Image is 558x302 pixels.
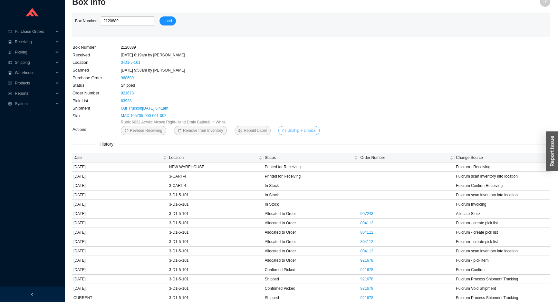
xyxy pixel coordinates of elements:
[359,153,455,162] th: Order Number sortable
[456,154,544,161] span: Change Source
[121,91,134,95] a: 921678
[455,181,550,190] td: Fulcrum Confirm Receiving
[455,153,550,162] th: Change Source sortable
[72,126,120,135] td: Actions
[287,127,316,134] span: Unship + Unpick
[360,154,448,161] span: Order Number
[455,209,550,219] td: Allocate Stock
[168,172,264,181] td: 3-CART-4
[455,265,550,275] td: Fulcrum Confirm
[360,239,373,244] a: 804112
[72,209,168,219] td: [DATE]
[264,181,359,190] td: In Stock
[235,126,270,135] button: printerReprint Label
[163,18,172,24] span: Load
[282,129,286,133] span: undo
[72,51,120,59] td: Received
[455,162,550,172] td: Fulcrum - Receiving
[72,66,120,74] td: Scanned
[120,44,328,51] td: 2120889
[168,162,264,172] td: NEW WAREHOUSE
[264,190,359,200] td: In Stock
[15,57,53,68] span: Shipping
[15,26,53,37] span: Purchase Orders
[72,190,168,200] td: [DATE]
[72,112,120,126] td: Sku
[264,284,359,293] td: Confirmed Picked
[72,247,168,256] td: [DATE]
[121,106,168,111] a: Our Truckon[DATE] 8:41am
[360,277,373,281] a: 921678
[264,237,359,247] td: Allocated to Order
[72,237,168,247] td: [DATE]
[168,237,264,247] td: 3-D1-5-101
[455,219,550,228] td: Fulcrum - create pick list
[120,66,328,74] td: [DATE] 9:53am by [PERSON_NAME]
[168,256,264,265] td: 3-D1-5-101
[8,81,12,85] span: read
[72,219,168,228] td: [DATE]
[278,126,320,135] button: undoUnship + Unpick
[174,126,227,135] button: deleteRemove from Inventory
[95,141,118,148] span: History
[72,265,168,275] td: [DATE]
[15,47,53,57] span: Picking
[120,82,328,89] td: Shipped
[168,247,264,256] td: 3-D1-5-101
[15,68,53,78] span: Warehouse
[15,78,53,88] span: Products
[15,88,53,99] span: Reports
[455,284,550,293] td: Fulcrum Void Shipment
[121,126,166,135] button: undoReverse Receiving
[264,162,359,172] td: Printed for Receiving
[72,44,120,51] td: Box Number
[264,200,359,209] td: In Stock
[121,112,166,119] a: MAX 105705-000-001-002
[455,200,550,209] td: Fulcrum Invoicing
[72,228,168,237] td: [DATE]
[8,102,12,106] span: setting
[15,37,53,47] span: Receiving
[169,154,257,161] span: Location
[15,99,53,109] span: System
[360,286,373,291] a: 921678
[159,16,176,25] button: Load
[264,172,359,181] td: Printed for Receiving
[455,228,550,237] td: Fulcrum - create pick list
[73,154,162,161] span: Date
[360,211,373,216] a: 907243
[72,284,168,293] td: [DATE]
[360,221,373,225] a: 804112
[72,172,168,181] td: [DATE]
[264,219,359,228] td: Allocated to Order
[168,275,264,284] td: 3-D1-5-101
[455,256,550,265] td: Fulcrum - pick item
[360,268,373,272] a: 921678
[455,275,550,284] td: Fulcrum Process Shipment Tracking
[455,190,550,200] td: Fulcrum scan inventory into location
[455,247,550,256] td: Fulcrum scan inventory into location
[455,172,550,181] td: Fulcrum scan inventory into location
[121,119,226,125] span: Rubix 6032 Acrylic Alcove Right-Hand Drain Bathtub in White
[360,249,373,253] a: 804112
[72,256,168,265] td: [DATE]
[72,162,168,172] td: [DATE]
[8,30,12,34] span: credit-card
[168,284,264,293] td: 3-D1-5-101
[72,104,120,112] td: Shipment
[72,89,120,97] td: Order Number
[264,265,359,275] td: Confirmed Picked
[264,247,359,256] td: Allocated to Order
[264,153,359,162] th: Status sortable
[168,153,264,162] th: Location sortable
[455,237,550,247] td: Fulcrum - create pick list
[121,60,140,65] a: 3-D1-5-101
[360,296,373,300] a: 921678
[168,190,264,200] td: 3-D1-5-101
[264,209,359,219] td: Allocated to Order
[265,154,353,161] span: Status
[264,228,359,237] td: Allocated to Order
[75,16,101,25] label: Box Number
[168,181,264,190] td: 3-CART-4
[168,265,264,275] td: 3-D1-5-101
